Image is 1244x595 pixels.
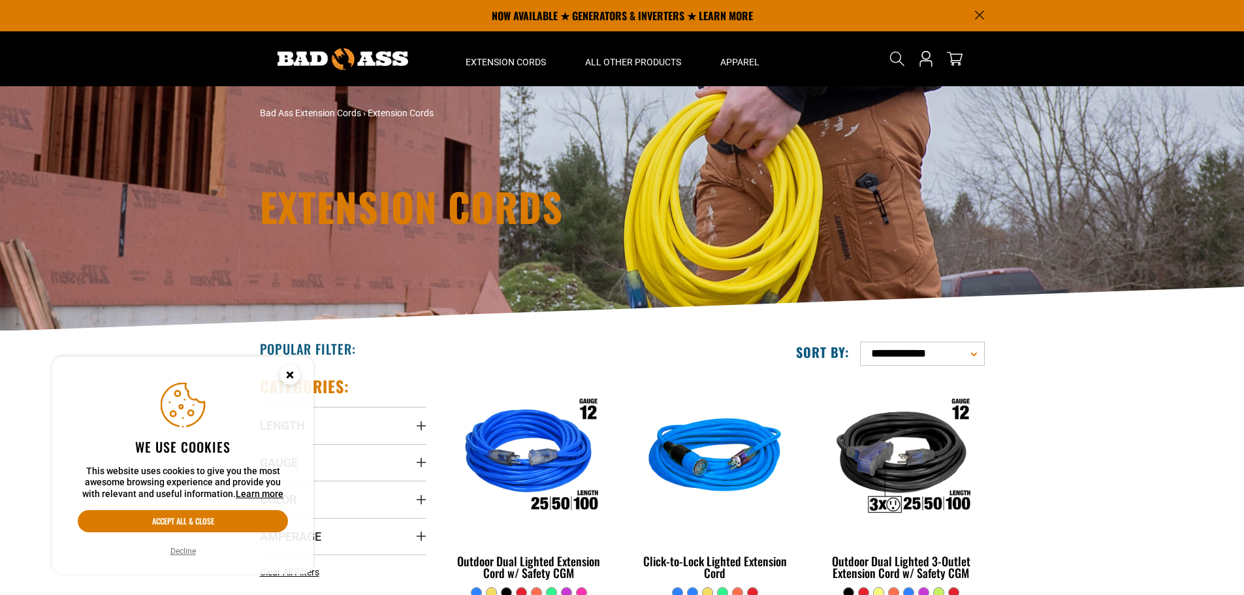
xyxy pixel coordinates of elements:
img: Outdoor Dual Lighted Extension Cord w/ Safety CGM [447,383,611,533]
a: Learn more [236,489,283,499]
img: blue [633,383,797,533]
h2: Popular Filter: [260,340,356,357]
span: Apparel [720,56,759,68]
p: This website uses cookies to give you the most awesome browsing experience and provide you with r... [78,466,288,500]
aside: Cookie Consent [52,357,313,575]
h2: We use cookies [78,438,288,455]
summary: Color [260,481,426,517]
a: Outdoor Dual Lighted Extension Cord w/ Safety CGM Outdoor Dual Lighted Extension Cord w/ Safety CGM [446,376,613,587]
button: Decline [167,545,200,558]
img: Outdoor Dual Lighted 3-Outlet Extension Cord w/ Safety CGM [819,383,983,533]
summary: Extension Cords [446,31,566,86]
summary: Amperage [260,518,426,555]
span: Extension Cords [466,56,546,68]
summary: Apparel [701,31,779,86]
div: Outdoor Dual Lighted Extension Cord w/ Safety CGM [446,555,613,579]
a: Bad Ass Extension Cords [260,108,361,118]
span: › [363,108,366,118]
span: All Other Products [585,56,681,68]
img: Bad Ass Extension Cords [278,48,408,70]
h1: Extension Cords [260,187,737,226]
summary: Gauge [260,444,426,481]
summary: All Other Products [566,31,701,86]
button: Accept all & close [78,510,288,532]
div: Click-to-Lock Lighted Extension Cord [631,555,798,579]
label: Sort by: [796,344,850,361]
nav: breadcrumbs [260,106,737,120]
summary: Length [260,407,426,443]
div: Outdoor Dual Lighted 3-Outlet Extension Cord w/ Safety CGM [818,555,984,579]
summary: Search [887,48,908,69]
span: Clear All Filters [260,567,319,577]
span: Extension Cords [368,108,434,118]
a: Outdoor Dual Lighted 3-Outlet Extension Cord w/ Safety CGM Outdoor Dual Lighted 3-Outlet Extensio... [818,376,984,587]
a: blue Click-to-Lock Lighted Extension Cord [631,376,798,587]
